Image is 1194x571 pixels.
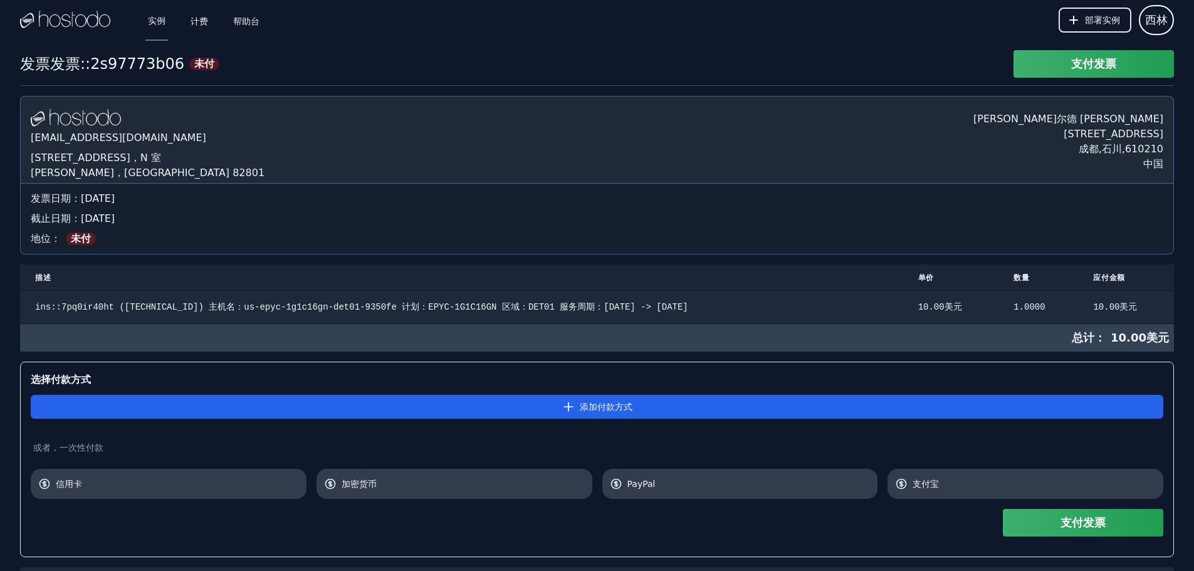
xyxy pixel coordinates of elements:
font: 支付发票 [1060,516,1106,529]
font: 截止日期： [31,212,81,224]
img: 标识 [31,109,121,128]
font: 发票::2s97773b06 [50,55,184,73]
font: 1.0000 [1013,302,1045,312]
font: 或者，一次性付款 [33,443,103,453]
button: 支付发票 [1013,50,1174,78]
button: 用户菜单 [1139,5,1174,35]
font: 总计： [1072,331,1106,344]
button: 添加付款方式 [31,395,1163,419]
font: 美元 [1119,302,1137,312]
font: 应付金额 [1093,273,1124,282]
button: 支付发票 [1003,509,1163,537]
font: [PERSON_NAME] [1080,113,1163,125]
font: 发票日期： [31,192,81,204]
font: [DATE] [81,192,115,204]
font: 未付 [194,58,214,70]
font: [STREET_ADDRESS] [1064,128,1163,140]
font: 选择付款方式 [31,374,91,385]
font: 10.00 [1093,302,1119,312]
font: 添加付款方式 [580,402,632,412]
font: [PERSON_NAME]，[GEOGRAPHIC_DATA] 82801 [31,167,264,179]
font: [PERSON_NAME]尔德 [973,113,1077,125]
font: 10.00 [918,302,945,312]
font: 支付宝 [913,479,939,489]
font: 支付发票 [1071,57,1116,70]
font: ins::7pq0ir40ht ([TECHNICAL_ID]) 主机名：us-epyc-1g1c16gn-det01-9350fe 计划：EPYC-1G1C16GN 区域：DET01 服务周期... [35,302,688,312]
font: PayPal [627,479,656,489]
font: 中国 [1143,158,1163,170]
font: [EMAIL_ADDRESS][DOMAIN_NAME] [31,132,206,144]
font: 610210 [1125,143,1163,155]
font: 地位： [31,233,61,244]
font: 部署实例 [1085,15,1120,25]
font: [DATE] [81,212,115,224]
font: 美元 [945,302,962,312]
font: [STREET_ADDRESS]，N 室 [31,152,161,164]
font: 石川 [1102,143,1122,155]
font: , [1099,143,1102,155]
font: 10.00 [1111,331,1146,344]
font: 描述 [35,273,51,282]
font: 发票 [20,55,50,73]
font: 美元 [1146,331,1169,344]
button: 部署实例 [1059,8,1131,33]
font: 实例 [148,16,165,26]
font: 数量 [1013,273,1029,282]
img: 标识 [20,11,110,29]
font: 信用卡 [56,479,82,489]
font: 成都 [1079,143,1099,155]
font: 计费 [191,16,208,26]
font: 帮助台 [233,16,259,26]
font: , [1122,143,1125,155]
font: 加密货币 [342,479,377,489]
font: 未付 [71,233,91,244]
font: 西林 [1145,13,1168,26]
font: 单价 [918,273,934,282]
